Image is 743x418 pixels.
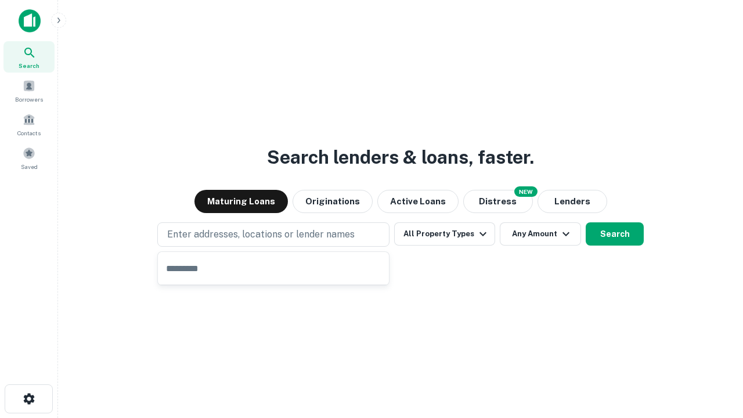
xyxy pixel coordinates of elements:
a: Saved [3,142,55,174]
button: Lenders [538,190,607,213]
button: Originations [293,190,373,213]
button: Active Loans [377,190,459,213]
button: Enter addresses, locations or lender names [157,222,389,247]
span: Borrowers [15,95,43,104]
p: Enter addresses, locations or lender names [167,228,355,242]
a: Contacts [3,109,55,140]
a: Search [3,41,55,73]
span: Contacts [17,128,41,138]
button: Maturing Loans [194,190,288,213]
button: Any Amount [500,222,581,246]
button: All Property Types [394,222,495,246]
img: capitalize-icon.png [19,9,41,33]
button: Search [586,222,644,246]
button: Search distressed loans with lien and other non-mortgage details. [463,190,533,213]
div: NEW [514,186,538,197]
span: Saved [21,162,38,171]
iframe: Chat Widget [685,325,743,381]
a: Borrowers [3,75,55,106]
h3: Search lenders & loans, faster. [267,143,534,171]
span: Search [19,61,39,70]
